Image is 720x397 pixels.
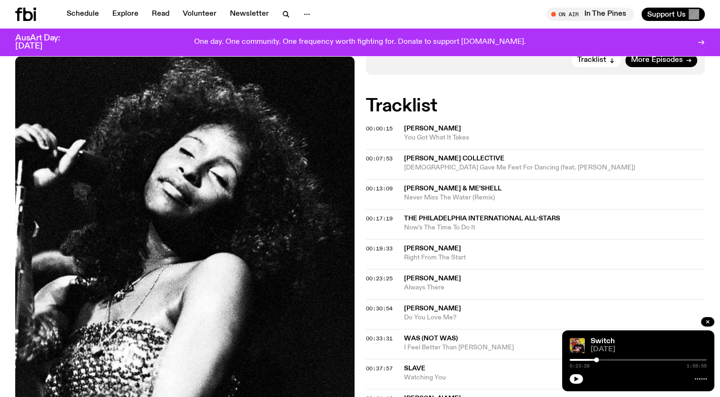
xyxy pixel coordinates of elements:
[641,8,705,21] button: Support Us
[404,155,504,162] span: [PERSON_NAME] Collective
[631,57,683,64] span: More Episodes
[570,364,590,368] span: 0:23:28
[404,185,502,192] span: [PERSON_NAME] & Me'Shell
[146,8,175,21] a: Read
[366,216,393,221] button: 00:17:19
[15,34,76,50] h3: AusArt Day: [DATE]
[687,364,707,368] span: 1:59:59
[366,125,393,132] span: 00:00:15
[404,245,461,252] span: [PERSON_NAME]
[404,283,705,292] span: Always There
[366,185,393,192] span: 00:13:09
[404,343,705,352] span: I Feel Better Than [PERSON_NAME]
[366,275,393,282] span: 00:23:25
[404,133,705,142] span: You Got What It Takes
[177,8,222,21] a: Volunteer
[366,335,393,342] span: 00:33:31
[404,335,458,342] span: Was (Not Was)
[404,253,705,262] span: Right From The Start
[194,38,526,47] p: One day. One community. One frequency worth fighting for. Donate to support [DOMAIN_NAME].
[570,338,585,353] img: Sandro wears a pink and black Uniiqu3 shirt, holding on to the strap of his shoulder bag, smiling...
[577,57,606,64] span: Tracklist
[404,313,705,322] span: Do You Love Me?
[572,54,621,67] button: Tracklist
[366,276,393,281] button: 00:23:25
[591,337,615,345] a: Switch
[647,10,686,19] span: Support Us
[591,346,707,353] span: [DATE]
[404,373,705,382] span: Watching You
[366,305,393,312] span: 00:30:54
[404,193,705,202] span: Never Miss The Water (Remix)
[366,126,393,131] button: 00:00:15
[404,223,705,232] span: Now's The Time To Do It
[366,336,393,341] button: 00:33:31
[107,8,144,21] a: Explore
[366,246,393,251] button: 00:19:33
[404,125,461,132] span: [PERSON_NAME]
[546,8,634,21] button: On AirIn The Pines
[404,215,560,222] span: The Philadelphia International All-Stars
[366,155,393,162] span: 00:07:53
[366,98,705,115] h2: Tracklist
[366,365,393,372] span: 00:37:57
[366,215,393,222] span: 00:17:19
[366,156,393,161] button: 00:07:53
[224,8,275,21] a: Newsletter
[366,245,393,252] span: 00:19:33
[61,8,105,21] a: Schedule
[366,186,393,191] button: 00:13:09
[366,306,393,311] button: 00:30:54
[625,54,697,67] a: More Episodes
[404,305,461,312] span: [PERSON_NAME]
[404,163,705,172] span: [DEMOGRAPHIC_DATA] Gave Me Feet For Dancing (feat. [PERSON_NAME])
[366,366,393,371] button: 00:37:57
[404,275,461,282] span: [PERSON_NAME]
[404,365,425,372] span: Slave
